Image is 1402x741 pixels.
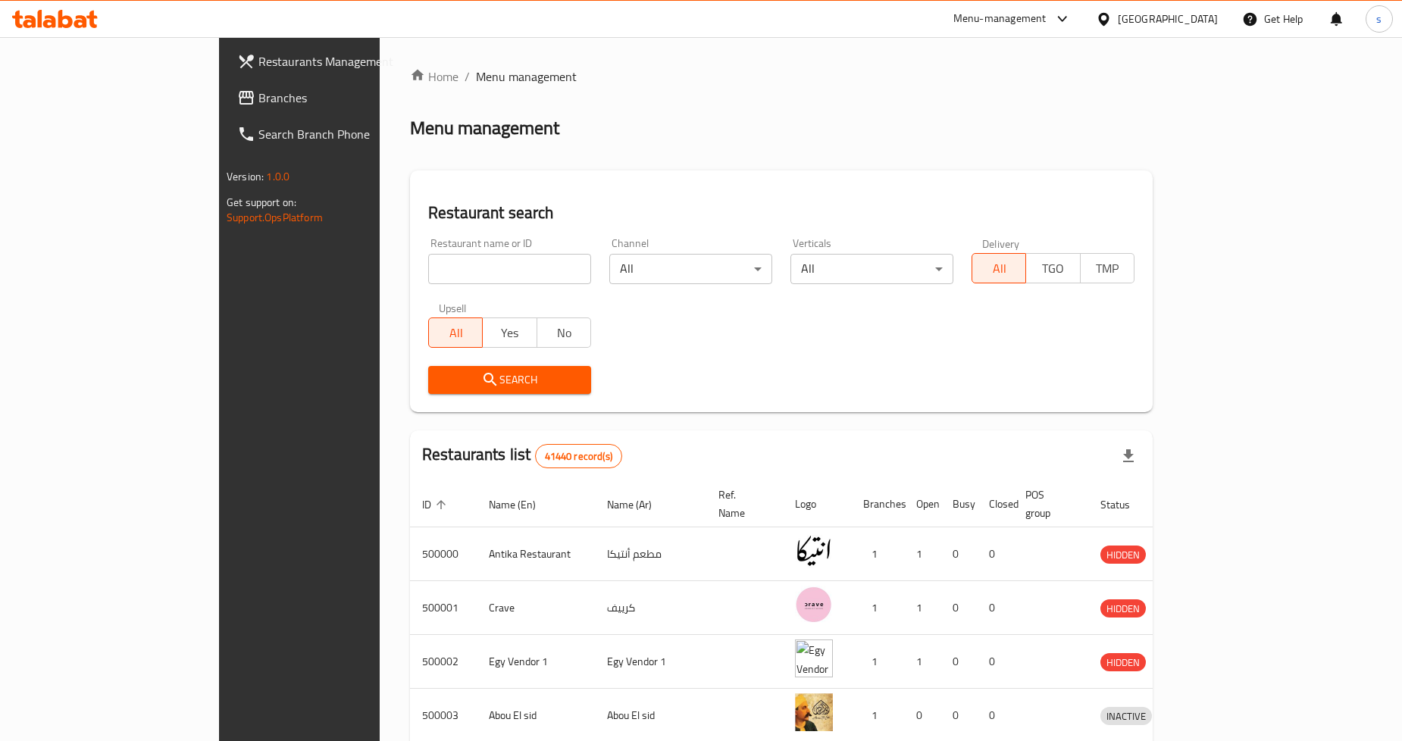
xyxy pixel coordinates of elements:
[595,635,706,689] td: Egy Vendor 1
[266,167,289,186] span: 1.0.0
[940,581,977,635] td: 0
[940,527,977,581] td: 0
[795,693,833,731] img: Abou El sid
[1100,653,1146,671] div: HIDDEN
[595,581,706,635] td: كرييف
[489,322,530,344] span: Yes
[1080,253,1134,283] button: TMP
[476,67,577,86] span: Menu management
[489,496,555,514] span: Name (En)
[790,254,953,284] div: All
[258,89,441,107] span: Branches
[795,532,833,570] img: Antika Restaurant
[1100,546,1146,564] span: HIDDEN
[225,116,453,152] a: Search Branch Phone
[977,581,1013,635] td: 0
[535,444,622,468] div: Total records count
[422,443,622,468] h2: Restaurants list
[477,635,595,689] td: Egy Vendor 1
[953,10,1047,28] div: Menu-management
[422,496,451,514] span: ID
[435,322,477,344] span: All
[940,481,977,527] th: Busy
[795,639,833,677] img: Egy Vendor 1
[1025,253,1080,283] button: TGO
[428,202,1134,224] h2: Restaurant search
[1118,11,1218,27] div: [GEOGRAPHIC_DATA]
[982,238,1020,249] label: Delivery
[225,80,453,116] a: Branches
[410,67,1153,86] nav: breadcrumb
[972,253,1026,283] button: All
[1110,438,1147,474] div: Export file
[537,317,591,348] button: No
[410,116,559,140] h2: Menu management
[607,496,671,514] span: Name (Ar)
[258,125,441,143] span: Search Branch Phone
[477,527,595,581] td: Antika Restaurant
[1100,546,1146,564] div: HIDDEN
[1100,654,1146,671] span: HIDDEN
[795,586,833,624] img: Crave
[904,635,940,689] td: 1
[439,302,467,313] label: Upsell
[977,481,1013,527] th: Closed
[940,635,977,689] td: 0
[904,481,940,527] th: Open
[851,481,904,527] th: Branches
[465,67,470,86] li: /
[543,322,585,344] span: No
[440,370,579,389] span: Search
[783,481,851,527] th: Logo
[1100,600,1146,617] span: HIDDEN
[904,527,940,581] td: 1
[609,254,772,284] div: All
[1025,486,1070,522] span: POS group
[978,258,1020,280] span: All
[1100,496,1150,514] span: Status
[477,581,595,635] td: Crave
[258,52,441,70] span: Restaurants Management
[851,581,904,635] td: 1
[1087,258,1128,280] span: TMP
[1376,11,1382,27] span: s
[1100,707,1152,725] div: INACTIVE
[428,317,483,348] button: All
[428,366,591,394] button: Search
[227,167,264,186] span: Version:
[851,527,904,581] td: 1
[482,317,537,348] button: Yes
[851,635,904,689] td: 1
[428,254,591,284] input: Search for restaurant name or ID..
[536,449,621,464] span: 41440 record(s)
[225,43,453,80] a: Restaurants Management
[977,635,1013,689] td: 0
[904,581,940,635] td: 1
[1100,708,1152,725] span: INACTIVE
[718,486,765,522] span: Ref. Name
[595,527,706,581] td: مطعم أنتيكا
[227,192,296,212] span: Get support on:
[977,527,1013,581] td: 0
[1032,258,1074,280] span: TGO
[227,208,323,227] a: Support.OpsPlatform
